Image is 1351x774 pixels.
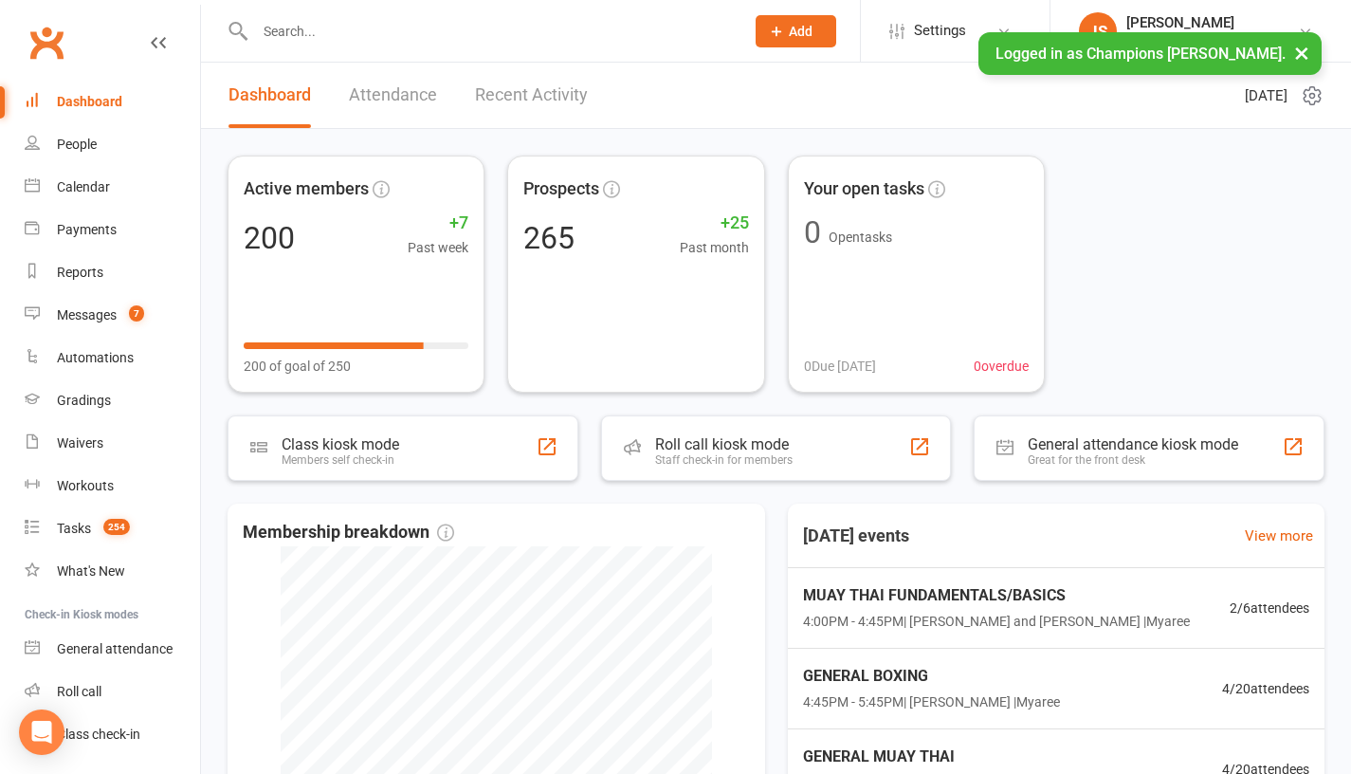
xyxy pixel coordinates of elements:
div: Messages [57,307,117,322]
div: 0 [804,217,821,248]
a: Attendance [349,63,437,128]
a: Dashboard [228,63,311,128]
span: +7 [408,210,468,237]
div: 265 [523,223,575,253]
button: × [1285,32,1319,73]
span: +25 [680,210,749,237]
div: Staff check-in for members [655,453,793,467]
span: Add [789,24,812,39]
h3: [DATE] events [788,519,924,553]
button: Add [756,15,836,47]
a: What's New [25,550,200,593]
span: 4:45PM - 5:45PM | [PERSON_NAME] | Myaree [803,691,1060,712]
span: 254 [103,519,130,535]
div: Champions [PERSON_NAME] [1126,31,1298,48]
span: Active members [244,175,369,203]
div: General attendance [57,641,173,656]
div: Dashboard [57,94,122,109]
div: Roll call kiosk mode [655,435,793,453]
span: 4 / 20 attendees [1222,678,1309,699]
div: Great for the front desk [1028,453,1238,467]
input: Search... [249,18,731,45]
div: Payments [57,222,117,237]
div: Open Intercom Messenger [19,709,64,755]
div: Workouts [57,478,114,493]
div: Reports [57,265,103,280]
a: General attendance kiosk mode [25,628,200,671]
a: Messages 7 [25,294,200,337]
a: Automations [25,337,200,379]
span: 200 of goal of 250 [244,356,351,377]
span: Past week [408,237,468,258]
span: GENERAL BOXING [803,664,1060,689]
a: View more [1245,525,1313,547]
span: 0 Due [DATE] [804,356,876,377]
span: Membership breakdown [243,519,454,546]
a: Dashboard [25,81,200,123]
span: Prospects [523,175,599,203]
div: People [57,137,97,152]
div: Gradings [57,393,111,408]
a: Calendar [25,166,200,209]
a: Tasks 254 [25,507,200,550]
span: 4:00PM - 4:45PM | [PERSON_NAME] and [PERSON_NAME] | Myaree [803,611,1190,632]
a: Workouts [25,465,200,507]
span: MUAY THAI FUNDAMENTALS/BASICS [803,583,1190,608]
a: Clubworx [23,19,70,66]
span: 0 overdue [974,356,1029,377]
div: [PERSON_NAME] [1126,14,1298,31]
div: 200 [244,223,295,253]
span: Logged in as Champions [PERSON_NAME]. [995,45,1286,63]
div: Calendar [57,179,110,194]
span: Open tasks [829,230,892,245]
div: Automations [57,350,134,365]
div: Waivers [57,435,103,451]
div: JS [1079,12,1117,50]
a: Class kiosk mode [25,713,200,756]
a: Payments [25,209,200,251]
div: What's New [57,563,125,579]
span: 2 / 6 attendees [1230,598,1309,618]
div: General attendance kiosk mode [1028,435,1238,453]
span: Your open tasks [804,175,924,203]
a: Reports [25,251,200,294]
a: People [25,123,200,166]
a: Recent Activity [475,63,588,128]
span: GENERAL MUAY THAI [803,745,1190,769]
div: Members self check-in [282,453,399,467]
span: Settings [914,9,966,52]
div: Tasks [57,521,91,536]
a: Waivers [25,422,200,465]
div: Class kiosk mode [282,435,399,453]
div: Class check-in [57,727,140,742]
div: Roll call [57,684,101,699]
span: Past month [680,237,749,258]
a: Gradings [25,379,200,422]
span: 7 [129,305,144,322]
a: Roll call [25,671,200,713]
span: [DATE] [1245,84,1287,107]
